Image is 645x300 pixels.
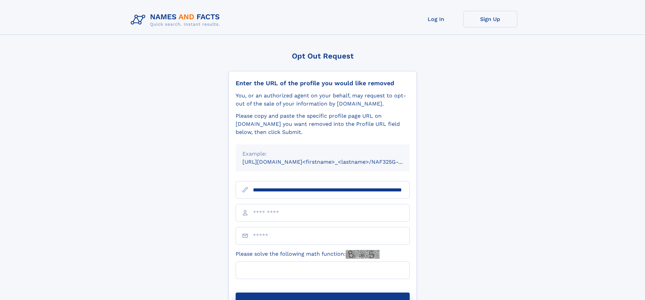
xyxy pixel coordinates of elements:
[236,112,410,136] div: Please copy and paste the specific profile page URL on [DOMAIN_NAME] you want removed into the Pr...
[236,92,410,108] div: You, or an authorized agent on your behalf, may request to opt-out of the sale of your informatio...
[409,11,463,27] a: Log In
[229,52,417,60] div: Opt Out Request
[242,159,423,165] small: [URL][DOMAIN_NAME]<firstname>_<lastname>/NAF325G-xxxxxxxx
[236,79,410,87] div: Enter the URL of the profile you would like removed
[128,11,225,29] img: Logo Names and Facts
[463,11,517,27] a: Sign Up
[236,250,380,259] label: Please solve the following math function:
[242,150,403,158] div: Example:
